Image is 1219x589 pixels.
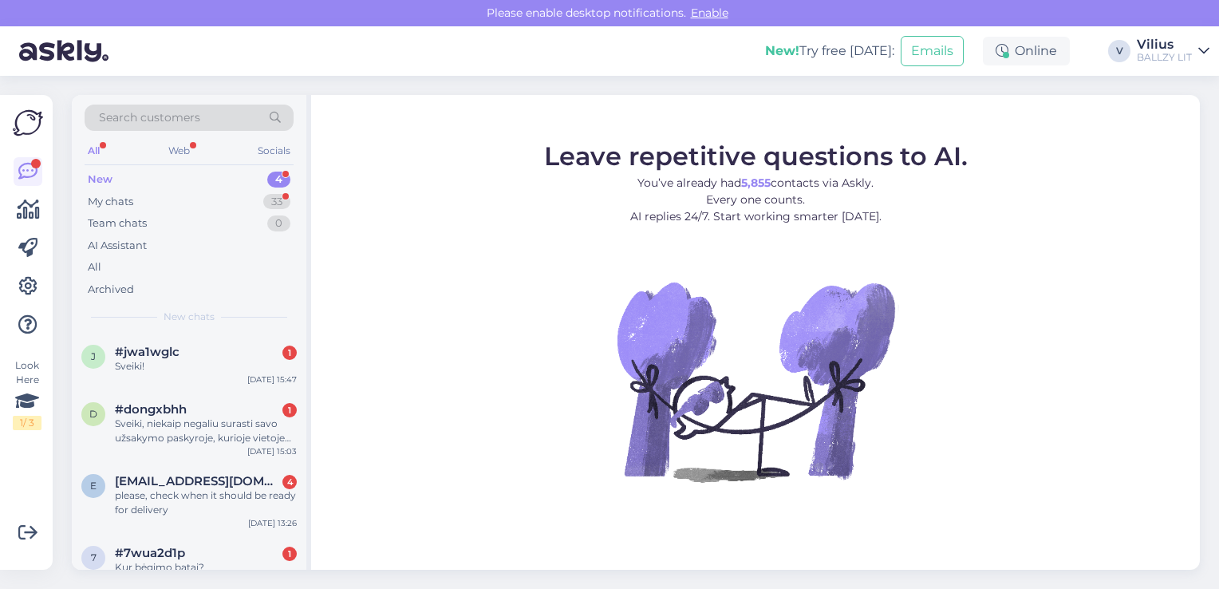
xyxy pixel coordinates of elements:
div: All [85,140,103,161]
div: AI Assistant [88,238,147,254]
span: Enable [686,6,733,20]
div: 4 [267,172,290,188]
span: Leave repetitive questions to AI. [544,140,968,171]
span: d [89,408,97,420]
div: Team chats [88,215,147,231]
span: j [91,350,96,362]
span: e [90,480,97,492]
div: New [88,172,112,188]
img: Askly Logo [13,108,43,138]
span: Search customers [99,109,200,126]
div: Sveiki! [115,359,297,374]
div: Vilius [1137,38,1192,51]
div: Web [165,140,193,161]
div: 1 [282,547,297,561]
b: 5,855 [741,175,771,189]
button: Emails [901,36,964,66]
div: 4 [282,475,297,489]
div: Try free [DATE]: [765,42,894,61]
span: #7wua2d1p [115,546,185,560]
span: #jwa1wglc [115,345,179,359]
div: BALLZY LIT [1137,51,1192,64]
div: All [88,259,101,275]
div: Kur bėgimo batai? [115,560,297,575]
div: My chats [88,194,133,210]
span: New chats [164,310,215,324]
div: [DATE] 15:47 [247,374,297,385]
b: New! [765,43,799,58]
a: ViliusBALLZY LIT [1137,38,1209,64]
div: 33 [263,194,290,210]
img: No Chat active [612,237,899,524]
div: Archived [88,282,134,298]
div: [DATE] 15:03 [247,445,297,457]
p: You’ve already had contacts via Askly. Every one counts. AI replies 24/7. Start working smarter [... [544,174,968,224]
div: Online [983,37,1070,65]
span: eoxd233@gmail.com [115,474,281,488]
div: please, check when it should be ready for delivery [115,488,297,517]
div: Sveiki, niekaip negaliu surasti savo užsakymo paskyroje, kurioje vietoje ieškoti? [115,417,297,445]
div: [DATE] 13:26 [248,517,297,529]
div: Look Here [13,358,41,430]
div: 1 / 3 [13,416,41,430]
span: 7 [91,551,97,563]
div: 1 [282,346,297,360]
div: 1 [282,403,297,417]
div: Socials [254,140,294,161]
div: V [1108,40,1130,62]
div: 0 [267,215,290,231]
span: #dongxbhh [115,402,187,417]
